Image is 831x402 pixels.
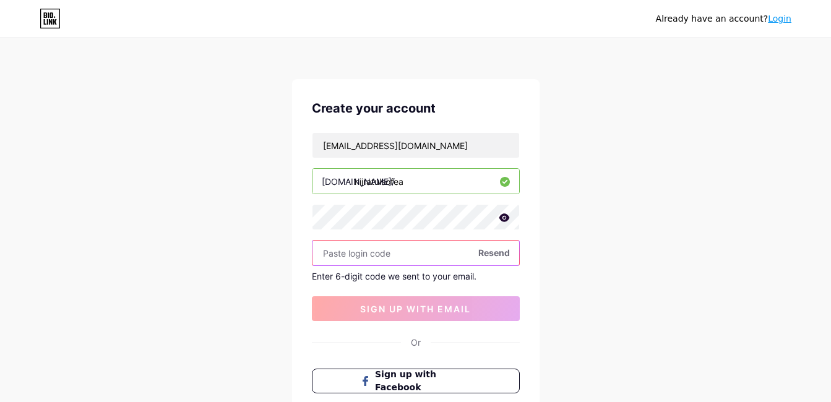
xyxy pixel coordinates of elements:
[312,241,519,265] input: Paste login code
[478,246,510,259] span: Resend
[312,99,520,118] div: Create your account
[322,175,395,188] div: [DOMAIN_NAME]/
[312,369,520,393] button: Sign up with Facebook
[312,271,520,281] div: Enter 6-digit code we sent to your email.
[375,368,471,394] span: Sign up with Facebook
[312,296,520,321] button: sign up with email
[411,336,421,349] div: Or
[360,304,471,314] span: sign up with email
[312,133,519,158] input: Email
[312,169,519,194] input: username
[656,12,791,25] div: Already have an account?
[768,14,791,24] a: Login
